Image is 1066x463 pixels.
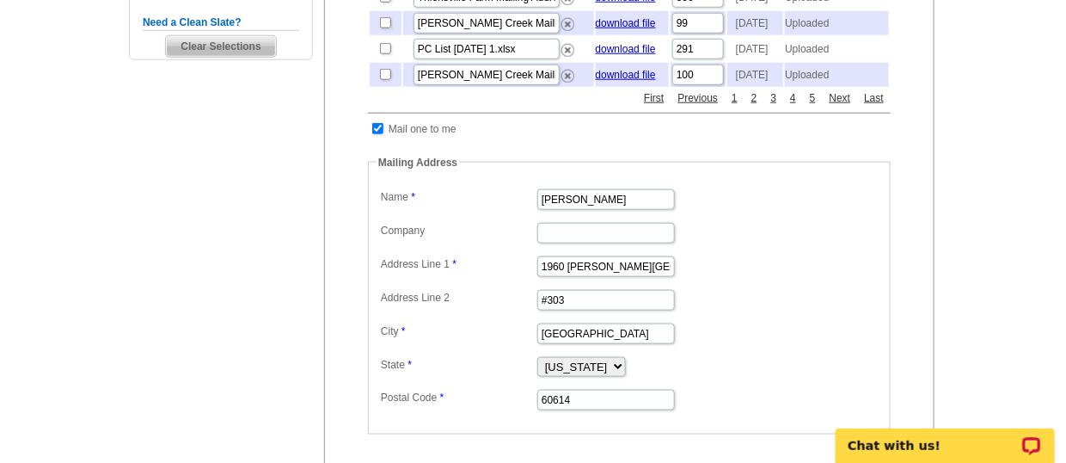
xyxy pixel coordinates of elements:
[561,44,574,57] img: delete.png
[381,390,536,405] label: Postal Code
[727,63,783,87] td: [DATE]
[381,324,536,339] label: City
[596,69,656,81] a: download file
[561,66,574,78] a: Remove this list
[388,120,457,138] td: Mail one to me
[166,36,275,57] span: Clear Selections
[785,11,889,35] td: Uploaded
[596,43,656,55] a: download file
[806,90,820,106] a: 5
[727,11,783,35] td: [DATE]
[561,70,574,83] img: delete.png
[785,37,889,61] td: Uploaded
[381,223,536,238] label: Company
[747,90,762,106] a: 2
[596,17,656,29] a: download file
[786,90,800,106] a: 4
[825,90,855,106] a: Next
[381,290,536,306] label: Address Line 2
[377,155,459,170] legend: Mailing Address
[143,15,299,31] h5: Need a Clean Slate?
[561,18,574,31] img: delete.png
[860,90,888,106] a: Last
[561,40,574,52] a: Remove this list
[381,189,536,205] label: Name
[767,90,781,106] a: 3
[727,37,783,61] td: [DATE]
[674,90,723,106] a: Previous
[727,90,742,106] a: 1
[381,357,536,373] label: State
[785,63,889,87] td: Uploaded
[824,409,1066,463] iframe: LiveChat chat widget
[381,256,536,272] label: Address Line 1
[561,15,574,27] a: Remove this list
[640,90,668,106] a: First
